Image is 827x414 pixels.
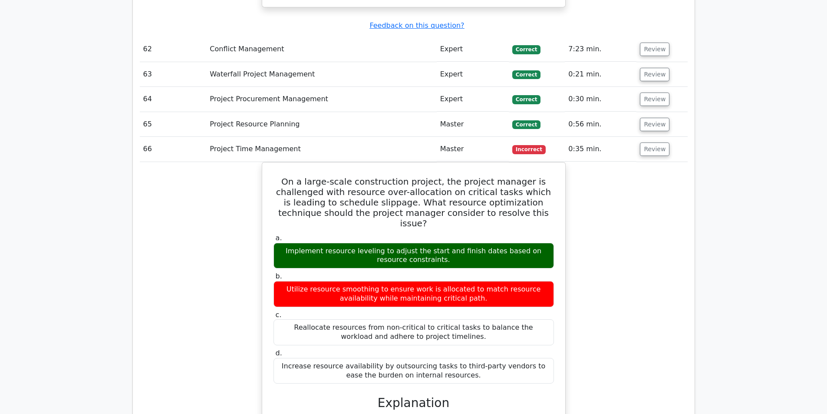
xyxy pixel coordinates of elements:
[206,87,436,112] td: Project Procurement Management
[565,112,636,137] td: 0:56 min.
[140,62,207,87] td: 63
[512,95,540,104] span: Correct
[565,87,636,112] td: 0:30 min.
[276,234,282,242] span: a.
[512,120,540,129] span: Correct
[565,37,636,62] td: 7:23 min.
[369,21,464,30] a: Feedback on this question?
[276,349,282,357] span: d.
[640,68,669,81] button: Review
[206,137,436,162] td: Project Time Management
[437,37,509,62] td: Expert
[273,358,554,384] div: Increase resource availability by outsourcing tasks to third-party vendors to ease the burden on ...
[273,243,554,269] div: Implement resource leveling to adjust the start and finish dates based on resource constraints.
[512,45,540,54] span: Correct
[640,118,669,131] button: Review
[512,70,540,79] span: Correct
[140,137,207,162] td: 66
[140,37,207,62] td: 62
[512,145,546,154] span: Incorrect
[437,137,509,162] td: Master
[276,272,282,280] span: b.
[273,319,554,345] div: Reallocate resources from non-critical to critical tasks to balance the workload and adhere to pr...
[437,87,509,112] td: Expert
[565,137,636,162] td: 0:35 min.
[565,62,636,87] td: 0:21 min.
[206,37,436,62] td: Conflict Management
[640,43,669,56] button: Review
[206,62,436,87] td: Waterfall Project Management
[437,62,509,87] td: Expert
[279,396,549,411] h3: Explanation
[437,112,509,137] td: Master
[206,112,436,137] td: Project Resource Planning
[140,112,207,137] td: 65
[140,87,207,112] td: 64
[276,311,282,319] span: c.
[273,281,554,307] div: Utilize resource smoothing to ensure work is allocated to match resource availability while maint...
[640,93,669,106] button: Review
[273,176,555,229] h5: On a large-scale construction project, the project manager is challenged with resource over-alloc...
[640,142,669,156] button: Review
